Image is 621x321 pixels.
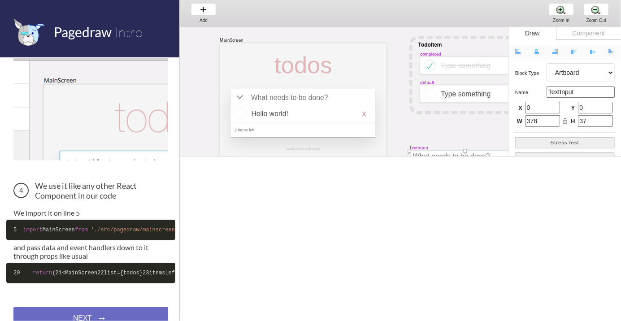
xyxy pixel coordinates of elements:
[547,86,615,98] input: TextInput
[517,118,522,126] span: W
[13,208,168,217] p: We import it on line 5
[97,270,104,276] span: 22
[56,270,62,276] span: 21
[143,270,149,276] span: 23
[556,5,566,14] img: zoom-plus.png
[515,70,547,76] h5: Block type
[570,118,575,126] span: H
[420,51,441,56] div: completed
[509,26,556,40] div: Draw
[13,270,20,276] span: 20
[187,18,221,23] div: Add
[409,145,428,151] div: TextInput
[75,227,88,233] span: from
[13,227,17,233] span: 5
[13,243,168,260] p: and pass data and event handlers down to it through props like usual
[6,263,175,283] code: ( <MainScreen list={todos} itemsLeft={ .state.todos.filter( !elem.completed).length} addTodo={ .a...
[544,18,578,23] div: Zoom In
[114,24,143,40] span: Intro
[23,227,43,233] span: import
[91,227,178,233] span: './src/pagedraw/mainscreen'
[556,26,621,40] div: Component
[13,18,45,46] img: favicon.png
[562,118,568,124] i: lock_open
[220,37,243,43] div: MainScreen
[570,104,575,113] span: Y
[54,24,112,40] span: Pagedraw
[6,220,175,240] code: MainScreen
[33,270,52,276] span: return
[13,181,168,200] h3: We use it like any other React Component in our code
[420,79,434,85] div: default
[515,90,547,95] h5: name
[13,57,168,160] img: The MainScreen Component in Pagedraw
[579,18,613,23] div: Zoom Out
[515,152,615,164] button: Make multistate
[199,5,208,14] img: baseline-add-24px.svg
[591,5,601,14] img: zoom-minus.png
[517,104,522,113] span: X
[515,137,615,148] button: Stress test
